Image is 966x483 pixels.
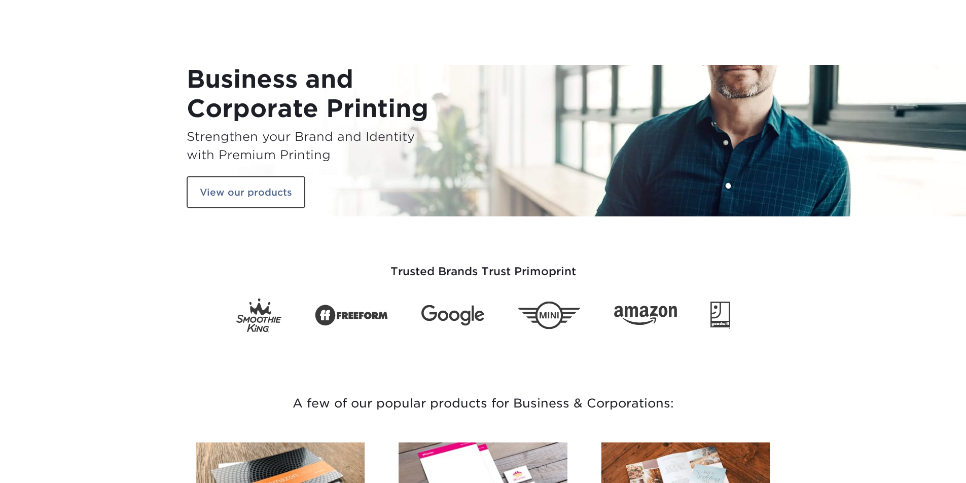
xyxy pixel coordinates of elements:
img: Goodwill [710,302,730,329]
img: Mini [518,302,581,329]
a: View our products [187,176,305,208]
h3: Strengthen your Brand and Identity with Premium Printing [187,127,476,164]
h3: Trusted Brands Trust Primoprint [187,241,780,290]
img: Google [421,305,484,326]
img: Smoothie King [236,299,281,332]
h1: Business and Corporate Printing [187,65,476,123]
img: Freeform [315,299,388,331]
img: Amazon [614,306,677,325]
h3: A few of our popular products for Business & Corporations: [187,368,780,438]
